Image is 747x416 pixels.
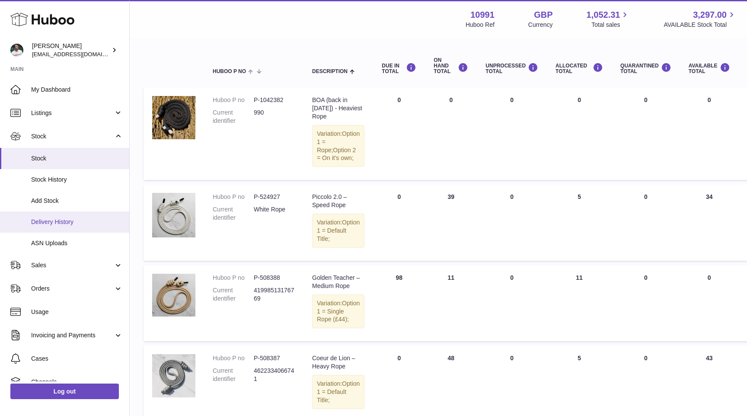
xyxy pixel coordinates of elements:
div: Variation: [312,214,364,248]
dd: 4622334066741 [254,367,295,383]
div: Variation: [312,294,364,329]
a: 3,297.00 AVAILABLE Stock Total [664,9,737,29]
dt: Current identifier [213,205,254,222]
span: Usage [31,308,123,316]
span: Stock History [31,176,123,184]
a: 1,052.31 Total sales [587,9,630,29]
a: Log out [10,384,119,399]
span: Option 1 = Rope; [317,130,360,154]
td: 0 [477,265,547,341]
span: [EMAIL_ADDRESS][DOMAIN_NAME] [32,51,127,58]
dt: Huboo P no [213,96,254,104]
dd: P-508388 [254,274,295,282]
td: 39 [425,184,477,260]
td: 11 [425,265,477,341]
img: product image [152,354,195,397]
span: 0 [644,96,648,103]
span: Option 2 = On it's own; [317,147,356,162]
td: 5 [547,184,612,260]
div: AVAILABLE Total [689,63,730,74]
strong: 10991 [470,9,495,21]
td: 0 [680,87,739,180]
div: DUE IN TOTAL [382,63,416,74]
div: Huboo Ref [466,21,495,29]
span: Option 1 = Default Title; [317,219,360,242]
span: 0 [644,355,648,362]
dt: Huboo P no [213,274,254,282]
span: 1,052.31 [587,9,620,21]
strong: GBP [534,9,552,21]
span: ASN Uploads [31,239,123,247]
span: 0 [644,274,648,281]
div: [PERSON_NAME] [32,42,110,58]
span: Orders [31,285,114,293]
dd: P-1042382 [254,96,295,104]
span: Huboo P no [213,69,246,74]
dt: Huboo P no [213,354,254,362]
img: product image [152,193,195,237]
span: Listings [31,109,114,117]
span: 0 [644,193,648,200]
span: Stock [31,154,123,163]
div: Golden Teacher – Medium Rope [312,274,364,290]
dd: White Rope [254,205,295,222]
span: Add Stock [31,197,123,205]
dd: P-524927 [254,193,295,201]
dd: P-508387 [254,354,295,362]
img: product image [152,96,195,139]
td: 0 [425,87,477,180]
div: Currency [528,21,553,29]
div: ON HAND Total [434,58,468,75]
div: Variation: [312,125,364,167]
td: 0 [477,184,547,260]
td: 0 [477,87,547,180]
td: 34 [680,184,739,260]
td: 0 [547,87,612,180]
span: Delivery History [31,218,123,226]
td: 0 [373,184,425,260]
span: AVAILABLE Stock Total [664,21,737,29]
div: Piccolo 2.0 – Speed Rope [312,193,364,209]
div: QUARANTINED Total [620,63,671,74]
dt: Huboo P no [213,193,254,201]
dd: 41998513176769 [254,286,295,303]
span: My Dashboard [31,86,123,94]
div: Variation: [312,375,364,409]
dd: 990 [254,109,295,125]
td: 98 [373,265,425,341]
td: 11 [547,265,612,341]
span: Description [312,69,348,74]
div: ALLOCATED Total [555,63,603,74]
img: product image [152,274,195,317]
dt: Current identifier [213,367,254,383]
dt: Current identifier [213,109,254,125]
td: 0 [373,87,425,180]
div: BOA (back in [DATE]) - Heaviest Rope [312,96,364,121]
div: Coeur de Lion – Heavy Rope [312,354,364,371]
span: Total sales [591,21,630,29]
span: Sales [31,261,114,269]
span: Option 1 = Single Rope (£44); [317,300,360,323]
img: timshieff@gmail.com [10,44,23,57]
td: 0 [680,265,739,341]
span: Invoicing and Payments [31,331,114,339]
div: UNPROCESSED Total [485,63,538,74]
span: 3,297.00 [693,9,727,21]
span: Channels [31,378,123,386]
span: Option 1 = Default Title; [317,380,360,403]
span: Cases [31,355,123,363]
span: Stock [31,132,114,141]
dt: Current identifier [213,286,254,303]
